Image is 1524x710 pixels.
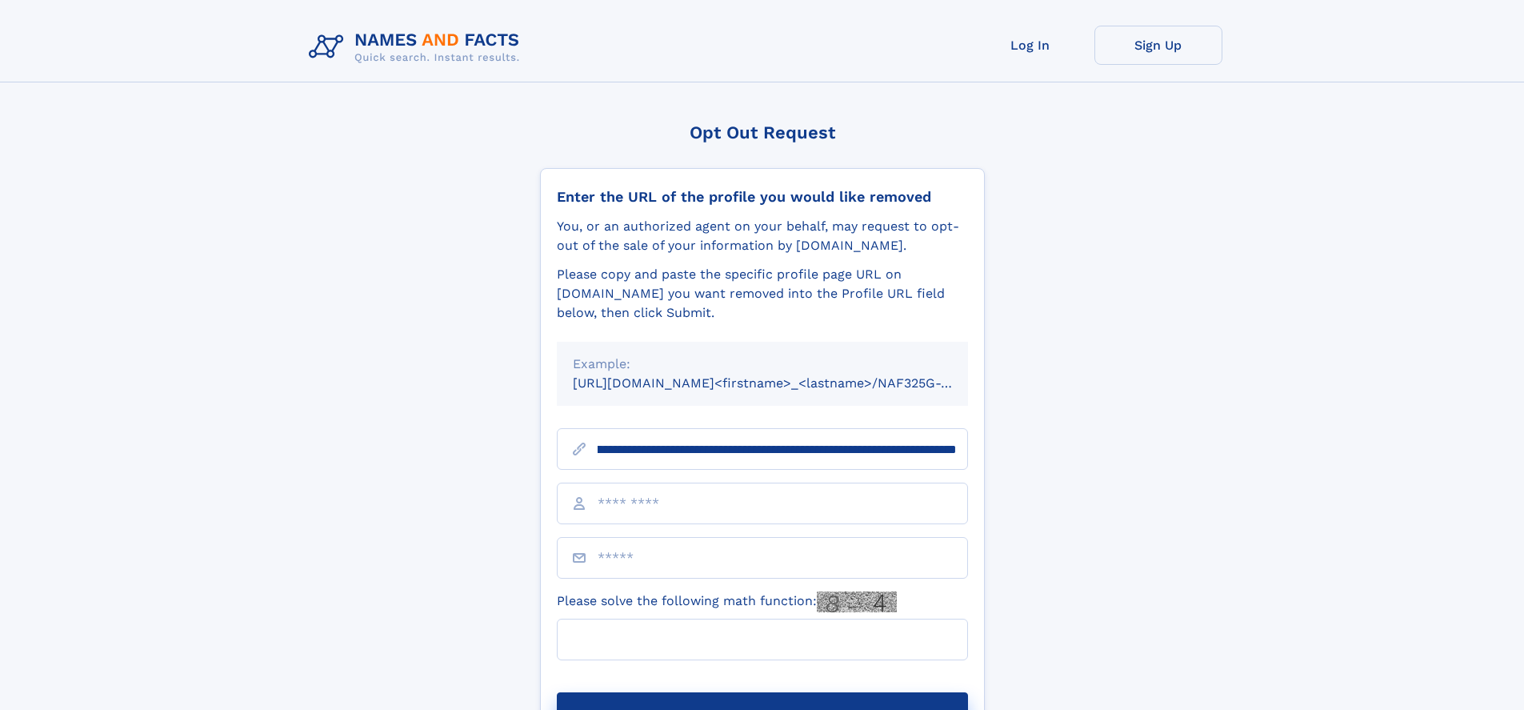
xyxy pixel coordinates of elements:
[966,26,1094,65] a: Log In
[557,265,968,323] div: Please copy and paste the specific profile page URL on [DOMAIN_NAME] you want removed into the Pr...
[1094,26,1222,65] a: Sign Up
[557,188,968,206] div: Enter the URL of the profile you would like removed
[557,592,897,612] label: Please solve the following math function:
[557,217,968,255] div: You, or an authorized agent on your behalf, may request to opt-out of the sale of your informatio...
[540,122,985,142] div: Opt Out Request
[573,355,952,374] div: Example:
[302,26,533,69] img: Logo Names and Facts
[573,375,998,391] small: [URL][DOMAIN_NAME]<firstname>_<lastname>/NAF325G-xxxxxxxx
